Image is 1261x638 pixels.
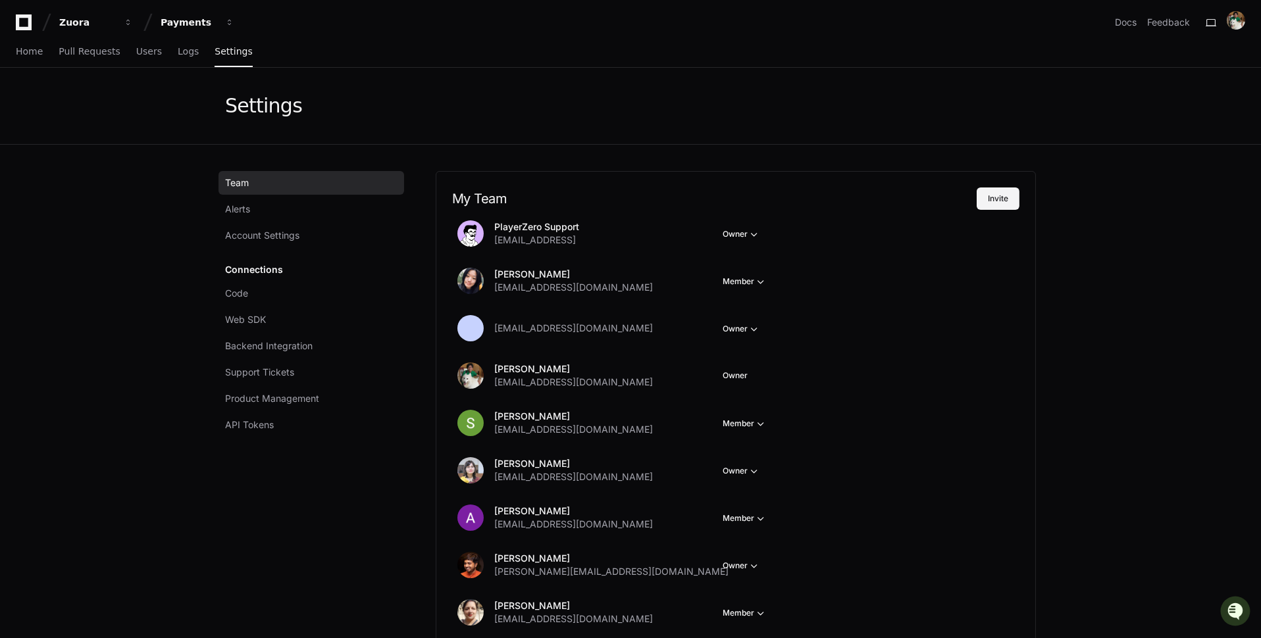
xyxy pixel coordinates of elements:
[54,11,138,34] button: Zuora
[41,176,107,186] span: [PERSON_NAME]
[723,370,748,381] span: Owner
[494,457,653,470] p: [PERSON_NAME]
[219,308,404,331] a: Web SDK
[457,504,484,531] img: ACg8ocIjsbhGfU8DgKndstARb_DRXJidK2BLxSvm1Tw9jS4ugDFhUg=s96-c
[225,392,319,405] span: Product Management
[136,47,162,55] span: Users
[225,313,266,326] span: Web SDK
[13,12,39,39] img: PlayerZero
[225,229,299,242] span: Account Settings
[215,47,252,55] span: Settings
[225,287,248,300] span: Code
[59,47,120,55] span: Pull Requests
[93,205,159,215] a: Powered byPylon
[219,413,404,437] a: API Tokens
[1147,16,1190,29] button: Feedback
[723,559,761,572] button: Owner
[225,176,249,189] span: Team
[155,11,240,34] button: Payments
[457,599,484,626] img: ACg8ocJlSiHG_UEeq_yzTReGQxTT5o0CusLDw7kn8G2qd1pBL4MWjvs=s96-c
[494,504,653,518] p: [PERSON_NAME]
[494,322,653,335] span: [EMAIL_ADDRESS][DOMAIN_NAME]
[131,205,159,215] span: Pylon
[723,417,767,430] button: Member
[13,97,37,121] img: 1756235613930-3d25f9e4-fa56-45dd-b3ad-e072dfbd1548
[13,52,240,73] div: Welcome
[136,37,162,67] a: Users
[723,464,761,478] button: Owner
[723,228,761,241] button: Owner
[225,339,313,353] span: Backend Integration
[59,37,120,67] a: Pull Requests
[1219,595,1254,630] iframe: Open customer support
[219,334,404,358] a: Backend Integration
[457,457,484,483] img: ACg8ocJp4l0LCSiC5MWlEh794OtQNs1DKYp4otTGwJyAKUZvwXkNnmc=s96-c
[494,220,579,233] p: PlayerZero Support
[457,362,484,389] img: ACg8ocLG_LSDOp7uAivCyQqIxj1Ef0G8caL3PxUxK52DC0_DO42UYdCW=s96-c
[16,47,43,55] span: Home
[219,224,404,247] a: Account Settings
[219,360,404,384] a: Support Tickets
[225,203,250,216] span: Alerts
[219,197,404,221] a: Alerts
[977,187,1019,210] button: Invite
[494,362,653,376] p: [PERSON_NAME]
[457,410,484,436] img: ACg8ocK1EaMfuvJmPejFpP1H_n0zHMfi6CcZBKQ2kbFwTFs0169v-A=s96-c
[219,282,404,305] a: Code
[219,387,404,410] a: Product Management
[723,275,767,288] button: Member
[494,599,653,612] p: [PERSON_NAME]
[215,37,252,67] a: Settings
[224,101,240,117] button: Start new chat
[494,423,653,436] span: [EMAIL_ADDRESS][DOMAIN_NAME]
[452,191,977,207] h2: My Team
[494,376,653,389] span: [EMAIL_ADDRESS][DOMAIN_NAME]
[13,143,88,153] div: Past conversations
[723,606,767,620] button: Member
[1227,11,1245,30] img: ACg8ocLG_LSDOp7uAivCyQqIxj1Ef0G8caL3PxUxK52DC0_DO42UYdCW=s96-c
[457,268,484,294] img: ACg8ocLHYU8Q_QVc2aH0uWWb68hicQ26ALs8diVHP6v8XvCwTS-KVGiV=s96-c
[494,518,653,531] span: [EMAIL_ADDRESS][DOMAIN_NAME]
[494,233,576,247] span: [EMAIL_ADDRESS]
[494,612,653,626] span: [EMAIL_ADDRESS][DOMAIN_NAME]
[204,140,240,156] button: See all
[723,322,761,335] button: Owner
[161,16,217,29] div: Payments
[457,220,484,247] img: avatar
[13,163,34,184] img: Sidi Zhu
[225,418,274,431] span: API Tokens
[16,37,43,67] a: Home
[116,176,143,186] span: [DATE]
[494,565,729,578] span: [PERSON_NAME][EMAIL_ADDRESS][DOMAIN_NAME]
[494,281,653,294] span: [EMAIL_ADDRESS][DOMAIN_NAME]
[225,366,294,379] span: Support Tickets
[494,268,653,281] p: [PERSON_NAME]
[1115,16,1137,29] a: Docs
[494,470,653,483] span: [EMAIL_ADDRESS][DOMAIN_NAME]
[219,171,404,195] a: Team
[178,37,199,67] a: Logs
[178,47,199,55] span: Logs
[494,410,653,423] p: [PERSON_NAME]
[723,512,767,525] button: Member
[109,176,114,186] span: •
[494,552,729,565] p: [PERSON_NAME]
[45,97,216,110] div: Start new chat
[225,94,302,118] div: Settings
[45,110,191,121] div: We're offline, but we'll be back soon!
[457,552,484,578] img: ACg8ocINLNmARpYePqX6TwQpfvt7oUpZxqvXm_stglHx7IZrOUD4xwk=s96-c
[59,16,116,29] div: Zuora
